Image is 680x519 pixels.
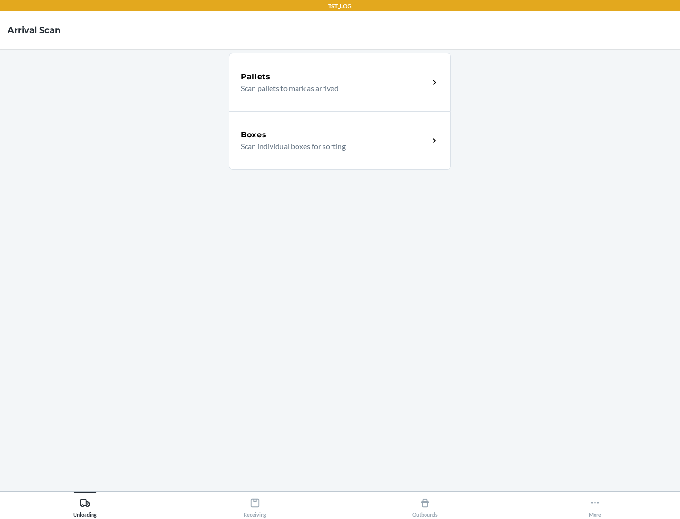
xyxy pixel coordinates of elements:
h4: Arrival Scan [8,24,60,36]
p: Scan individual boxes for sorting [241,141,422,152]
h5: Pallets [241,71,271,83]
a: PalletsScan pallets to mark as arrived [229,53,451,111]
button: Receiving [170,492,340,518]
button: More [510,492,680,518]
div: Unloading [73,494,97,518]
h5: Boxes [241,129,267,141]
div: Outbounds [412,494,438,518]
div: Receiving [244,494,266,518]
p: TST_LOG [328,2,352,10]
p: Scan pallets to mark as arrived [241,83,422,94]
a: BoxesScan individual boxes for sorting [229,111,451,170]
button: Outbounds [340,492,510,518]
div: More [589,494,601,518]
